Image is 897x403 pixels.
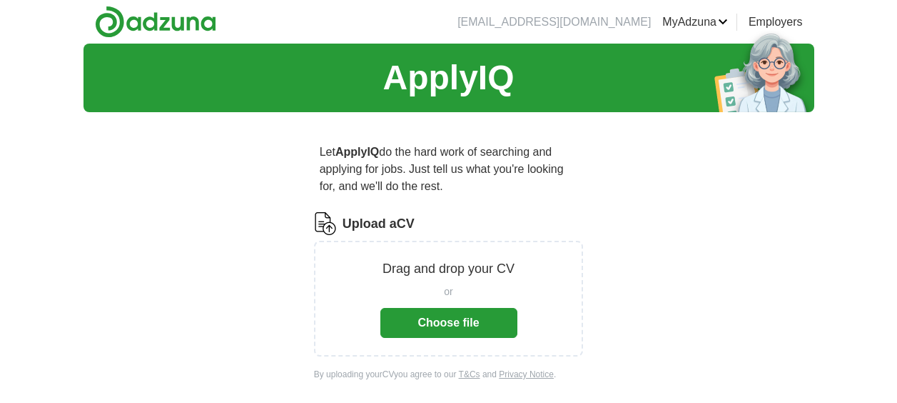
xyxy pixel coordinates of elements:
[499,369,554,379] a: Privacy Notice
[382,52,514,104] h1: ApplyIQ
[95,6,216,38] img: Adzuna logo
[380,308,517,338] button: Choose file
[662,14,728,31] a: MyAdzuna
[749,14,803,31] a: Employers
[343,214,415,234] label: Upload a CV
[457,14,651,31] li: [EMAIL_ADDRESS][DOMAIN_NAME]
[314,138,584,201] p: Let do the hard work of searching and applying for jobs. Just tell us what you're looking for, an...
[382,259,515,279] p: Drag and drop your CV
[459,369,480,379] a: T&Cs
[314,212,337,235] img: CV Icon
[314,368,584,381] div: By uploading your CV you agree to our and .
[335,146,379,158] strong: ApplyIQ
[444,284,452,299] span: or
